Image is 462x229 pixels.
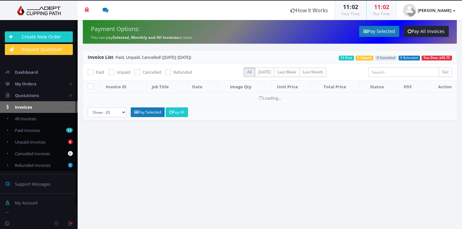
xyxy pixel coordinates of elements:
[15,69,38,75] span: Dashboard
[421,81,457,93] th: Action
[147,81,187,93] th: Job Title
[217,81,264,93] th: Image Qty
[356,56,373,60] span: 6 Unpaid
[284,1,335,20] a: How It Works
[373,11,390,16] small: Our Time
[68,163,73,168] b: 0
[101,81,147,93] th: Invoice ID
[83,93,457,104] td: Loading...
[299,67,326,77] label: Last Month
[91,35,193,40] small: You can pay at once.
[403,4,416,17] img: user_default.jpg
[166,107,188,117] a: Pay All
[68,151,73,156] b: 0
[352,3,358,11] span: 02
[394,81,421,93] th: PDF
[15,116,36,122] span: All Invoices
[397,1,462,20] a: [PERSON_NAME]
[15,127,40,133] span: Paid Invoices
[68,139,73,144] b: 6
[339,56,354,60] span: 13 Paid
[311,81,359,93] th: Total Price
[380,3,383,11] span: :
[88,54,113,60] span: Invoice List
[88,54,191,60] span: - Paid, Unpaid, Cancelled! ([DATE]: [DATE])
[274,67,300,77] label: Last Week
[5,44,73,55] a: Request Quotation
[343,3,349,11] span: 11
[15,200,38,206] span: My Account
[368,67,439,77] input: Search
[15,104,32,110] span: Invoices
[5,31,73,42] a: Create New Order
[244,67,255,77] label: All
[91,26,265,32] h4: Payment Options:
[15,181,50,187] span: Support Messages
[66,128,73,133] b: 13
[264,81,311,93] th: Unit Price
[418,7,451,13] strong: [PERSON_NAME]
[383,3,389,11] span: 02
[15,81,36,87] span: My Orders
[399,56,420,60] span: 0 Refunded
[15,139,46,145] span: Unpaid Invoices
[15,212,42,217] span: Manage Team
[341,11,360,16] small: Your Time
[349,3,352,11] span: :
[131,107,165,117] a: Pay Selected
[116,69,130,75] span: Unpaid
[113,35,179,40] strong: Selected, Monthly and All Invoices
[374,3,380,11] span: 11
[15,151,50,157] span: Cancelled Invoices
[173,69,192,75] span: Refunded
[143,69,161,75] span: Cancelled
[96,69,104,75] span: Paid
[359,81,394,93] th: Status
[187,81,217,93] th: Date
[255,67,274,77] label: [DATE]
[375,56,397,60] span: 0 Cancelled
[15,162,50,168] span: Refunded Invoices
[422,56,452,60] span: You Owe: $36.75
[439,67,452,77] input: Go!
[359,26,399,37] a: Pay Selected
[15,93,39,98] span: Quotations
[403,26,449,37] a: Pay All Invoices
[5,5,73,15] img: Adept Graphics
